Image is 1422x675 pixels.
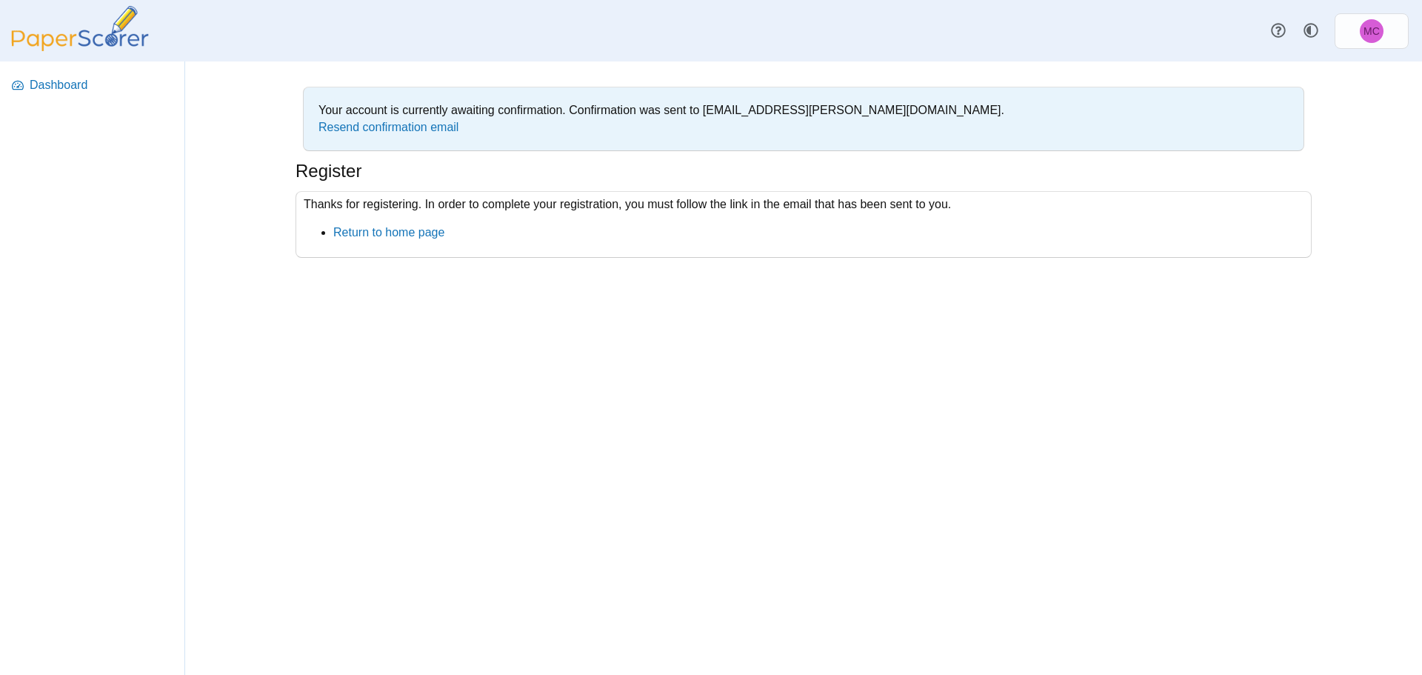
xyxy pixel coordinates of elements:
a: Dashboard [6,67,180,103]
a: Melanie Castillo [1335,13,1409,49]
a: Return to home page [333,226,444,239]
a: PaperScorer [6,41,154,53]
span: Dashboard [30,77,174,93]
div: Thanks for registering. In order to complete your registration, you must follow the link in the e... [296,191,1312,259]
img: PaperScorer [6,6,154,51]
h1: Register [296,159,361,184]
div: Your account is currently awaiting confirmation. Confirmation was sent to [EMAIL_ADDRESS][PERSON_... [311,95,1296,143]
span: Melanie Castillo [1363,26,1380,36]
a: Resend confirmation email [318,121,458,133]
span: Melanie Castillo [1360,19,1383,43]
